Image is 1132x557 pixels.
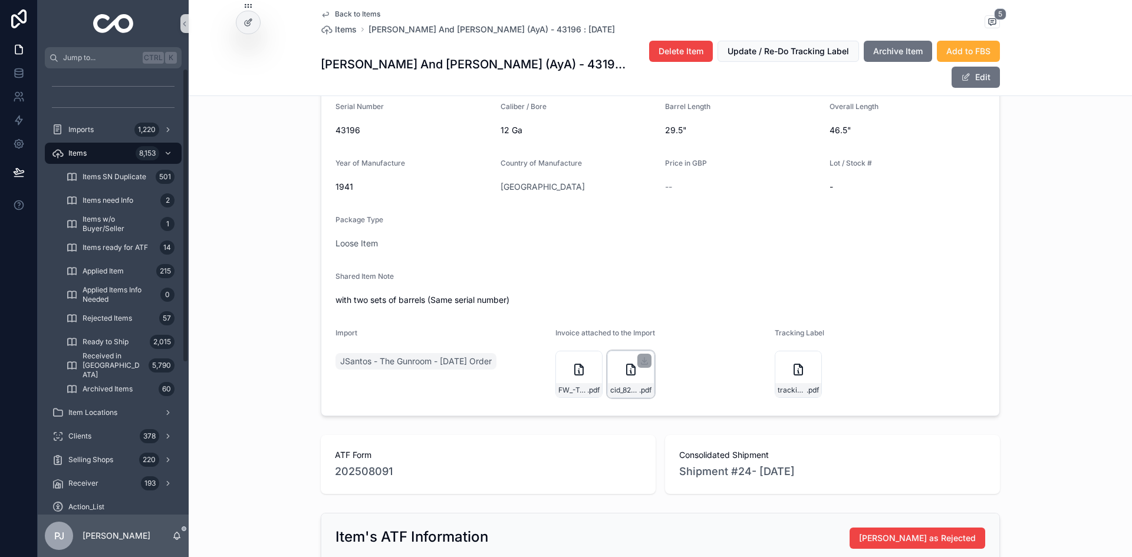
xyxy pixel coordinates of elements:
span: Add to FBS [946,45,990,57]
span: 29.5" [665,124,820,136]
button: Jump to...CtrlK [45,47,182,68]
div: 5,790 [149,358,175,373]
div: scrollable content [38,68,189,515]
div: 378 [140,429,159,443]
span: Clients [68,431,91,441]
span: Shared Item Note [335,272,394,281]
div: 14 [160,240,175,255]
span: Consolidated Shipment [679,449,986,461]
button: 5 [985,15,1000,30]
div: 215 [156,264,175,278]
a: Items SN Duplicate501 [59,166,182,187]
a: Item Locations [45,402,182,423]
span: Applied Item [83,266,124,276]
span: Overall Length [830,102,878,111]
div: 193 [141,476,159,490]
div: 2,015 [150,335,175,349]
span: .pdf [807,385,819,395]
span: Year of Manufacture [335,159,405,167]
a: Items need Info2 [59,190,182,211]
span: Back to Items [335,9,380,19]
span: Ctrl [143,52,164,64]
span: - [830,181,985,193]
button: Delete Item [649,41,713,62]
span: Import [335,328,357,337]
button: Archive Item [864,41,932,62]
a: Applied Items Info Needed0 [59,284,182,305]
a: Loose Item [335,238,378,249]
a: Archived Items60 [59,378,182,400]
div: 60 [159,382,175,396]
div: 1,220 [134,123,159,137]
div: 501 [156,170,175,184]
span: Jump to... [63,53,138,62]
span: .pdf [587,385,600,395]
div: 2 [160,193,175,207]
span: [PERSON_NAME] And [PERSON_NAME] (AyA) - 43196 : [DATE] [368,24,615,35]
a: Ready to Ship2,015 [59,331,182,352]
a: [GEOGRAPHIC_DATA] [501,181,585,193]
span: Ready to Ship [83,337,129,347]
span: Price in GBP [665,159,707,167]
span: Delete Item [659,45,703,57]
span: 202508091 [335,463,393,480]
span: 5 [994,8,1006,20]
span: Items need Info [83,196,133,205]
span: Archive Item [873,45,923,57]
div: 8,153 [136,146,159,160]
div: 220 [139,453,159,467]
span: .pdf [639,385,651,395]
button: Add to FBS [937,41,1000,62]
span: Selling Shops [68,455,113,464]
span: with two sets of barrels (Same serial number) [335,294,985,306]
span: Items [68,149,87,158]
span: -- [665,181,672,193]
span: Item Locations [68,408,117,417]
span: PJ [54,529,64,543]
a: Back to Items [321,9,380,19]
button: Edit [952,67,1000,88]
h2: Item's ATF Information [335,528,488,546]
span: Items [335,24,357,35]
div: 57 [159,311,175,325]
a: Receiver193 [45,473,182,494]
button: Update / Re-Do Tracking Label [718,41,859,62]
span: cid_828A4E4A-5597-489F-B12F-7DC112E47181 [610,385,639,395]
span: Receiver [68,479,98,488]
span: [PERSON_NAME] as Rejected [859,532,976,544]
span: 46.5" [830,124,985,136]
p: [PERSON_NAME] [83,530,150,542]
span: tracking_label [778,385,807,395]
img: App logo [93,14,134,33]
span: ATF Form [335,449,641,461]
span: Archived Items [83,384,133,394]
span: 1941 [335,181,491,193]
button: [PERSON_NAME] as Rejected [850,528,985,549]
a: Imports1,220 [45,119,182,140]
span: Rejected Items [83,314,132,323]
div: 1 [160,217,175,231]
span: 12 Ga [501,124,656,136]
span: Items ready for ATF [83,243,148,252]
a: JSantos - The Gunroom - [DATE] Order [335,353,496,370]
span: Applied Items Info Needed [83,285,156,304]
a: Items ready for ATF14 [59,237,182,258]
span: Items SN Duplicate [83,172,146,182]
span: Items w/o Buyer/Seller [83,215,156,233]
div: 0 [160,288,175,302]
a: Rejected Items57 [59,308,182,329]
span: Serial Number [335,102,384,111]
span: Tracking Label [775,328,824,337]
a: Selling Shops220 [45,449,182,470]
span: FW_-Two-(2)-AyA-Model-56-shotguns [558,385,587,395]
span: Received in [GEOGRAPHIC_DATA] [83,351,144,380]
span: Invoice attached to the Import [555,328,655,337]
h1: [PERSON_NAME] And [PERSON_NAME] (AyA) - 43196 : [DATE] [321,56,631,72]
span: Barrel Length [665,102,710,111]
a: Items w/o Buyer/Seller1 [59,213,182,235]
a: Shipment #24- [DATE] [679,463,795,480]
span: Action_List [68,502,104,512]
a: Action_List [45,496,182,518]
